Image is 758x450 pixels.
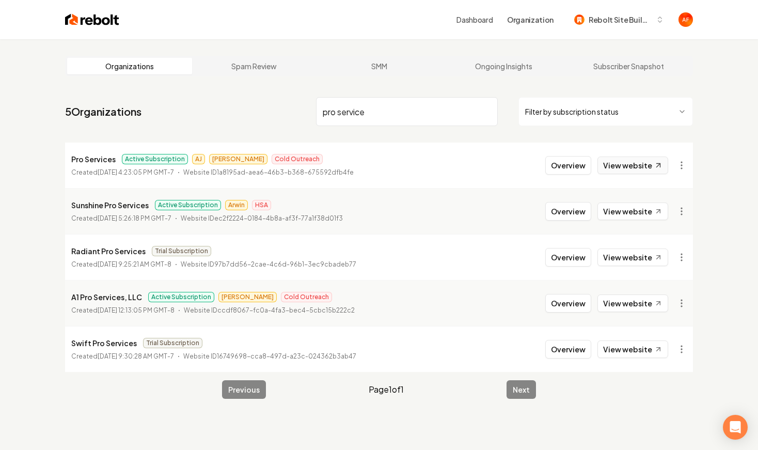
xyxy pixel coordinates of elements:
[122,154,188,164] span: Active Subscription
[574,14,585,25] img: Rebolt Site Builder
[369,383,404,396] span: Page 1 of 1
[71,351,174,362] p: Created
[678,12,693,27] img: Avan Fahimi
[71,305,175,316] p: Created
[723,415,748,440] div: Open Intercom Messenger
[71,337,137,349] p: Swift Pro Services
[597,294,668,312] a: View website
[98,306,175,314] time: [DATE] 12:13:05 PM GMT-8
[71,167,174,178] p: Created
[218,292,277,302] span: [PERSON_NAME]
[566,58,691,74] a: Subscriber Snapshot
[597,340,668,358] a: View website
[65,12,119,27] img: Rebolt Logo
[71,259,171,270] p: Created
[281,292,332,302] span: Cold Outreach
[152,246,211,256] span: Trial Subscription
[252,200,271,210] span: HSA
[597,157,668,174] a: View website
[545,202,591,221] button: Overview
[71,291,142,303] p: A1 Pro Services, LLC
[65,104,141,119] a: 5Organizations
[71,245,146,257] p: Radiant Pro Services
[71,213,171,224] p: Created
[545,156,591,175] button: Overview
[184,305,355,316] p: Website ID ccdf8067-fc0a-4fa3-bec4-5cbc15b222c2
[272,154,323,164] span: Cold Outreach
[589,14,652,25] span: Rebolt Site Builder
[597,249,668,266] a: View website
[183,167,354,178] p: Website ID 1a8195ad-aea6-46b3-b368-675592dfb4fe
[501,10,560,29] button: Organization
[71,153,116,165] p: Pro Services
[192,58,317,74] a: Spam Review
[545,294,591,313] button: Overview
[67,58,192,74] a: Organizations
[545,248,591,267] button: Overview
[441,58,566,74] a: Ongoing Insights
[225,200,248,210] span: Arwin
[98,352,174,360] time: [DATE] 9:30:28 AM GMT-7
[456,14,493,25] a: Dashboard
[181,259,356,270] p: Website ID 97b7dd56-2cae-4c6d-96b1-3ec9cbadeb77
[192,154,205,164] span: AJ
[316,97,498,126] input: Search by name or ID
[143,338,202,348] span: Trial Subscription
[678,12,693,27] button: Open user button
[155,200,221,210] span: Active Subscription
[545,340,591,359] button: Overview
[98,260,171,268] time: [DATE] 9:25:21 AM GMT-8
[209,154,267,164] span: [PERSON_NAME]
[183,351,356,362] p: Website ID 16749698-cca8-497d-a23c-024362b3ab47
[98,168,174,176] time: [DATE] 4:23:05 PM GMT-7
[597,203,668,220] a: View website
[181,213,343,224] p: Website ID ec2f2224-0184-4b8a-af3f-77a1f38d01f3
[148,292,214,302] span: Active Subscription
[98,214,171,222] time: [DATE] 5:26:18 PM GMT-7
[317,58,441,74] a: SMM
[71,199,149,211] p: Sunshine Pro Services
